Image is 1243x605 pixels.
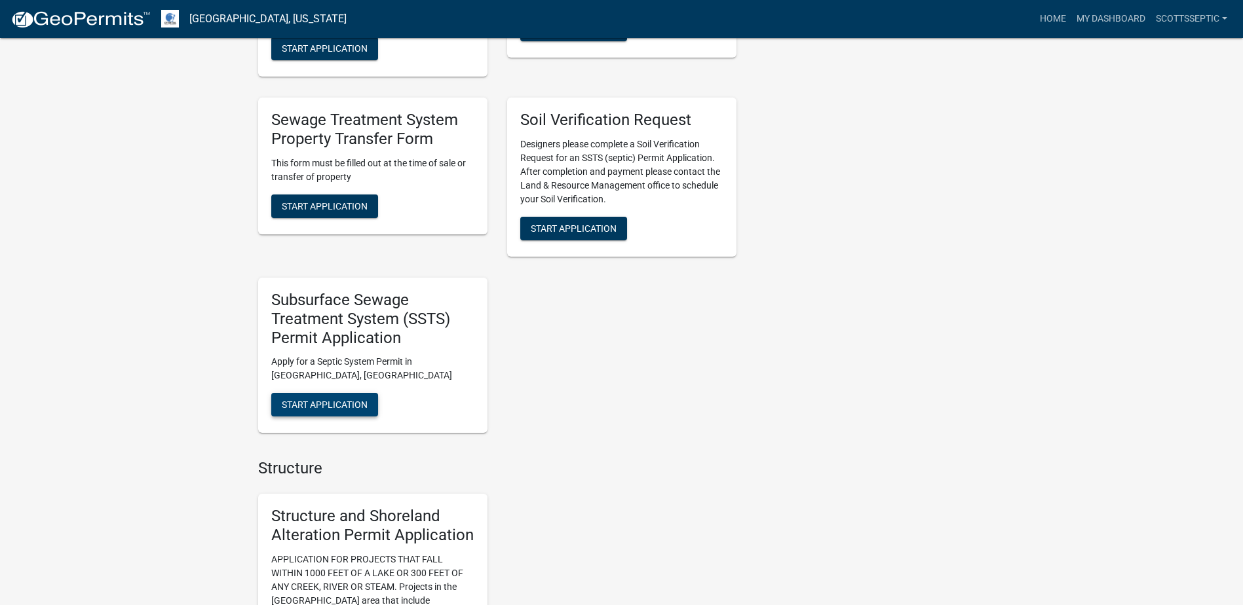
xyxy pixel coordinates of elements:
[520,217,627,240] button: Start Application
[271,355,474,382] p: Apply for a Septic System Permit in [GEOGRAPHIC_DATA], [GEOGRAPHIC_DATA]
[271,393,378,416] button: Start Application
[1151,7,1233,31] a: scottsseptic
[282,43,368,54] span: Start Application
[282,399,368,410] span: Start Application
[520,111,723,130] h5: Soil Verification Request
[282,200,368,211] span: Start Application
[271,37,378,60] button: Start Application
[271,507,474,545] h5: Structure and Shoreland Alteration Permit Application
[189,8,347,30] a: [GEOGRAPHIC_DATA], [US_STATE]
[258,459,736,478] h4: Structure
[161,10,179,27] img: Otter Tail County, Minnesota
[531,223,617,234] span: Start Application
[271,156,474,184] p: This form must be filled out at the time of sale or transfer of property
[1071,7,1151,31] a: My Dashboard
[271,291,474,347] h5: Subsurface Sewage Treatment System (SSTS) Permit Application
[271,194,378,218] button: Start Application
[1035,7,1071,31] a: Home
[271,111,474,149] h5: Sewage Treatment System Property Transfer Form
[520,137,723,206] p: Designers please complete a Soil Verification Request for an SSTS (septic) Permit Application. Af...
